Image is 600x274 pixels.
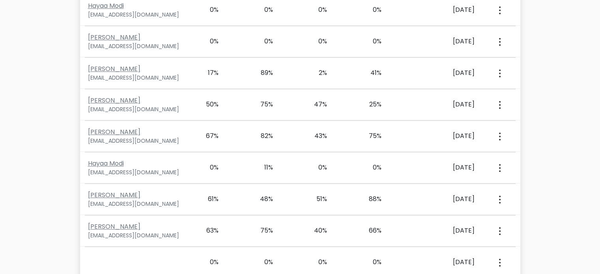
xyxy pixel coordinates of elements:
div: [EMAIL_ADDRESS][DOMAIN_NAME] [88,105,187,114]
div: 75% [250,100,273,109]
div: [DATE] [413,100,475,109]
div: [DATE] [413,257,475,267]
div: [DATE] [413,68,475,78]
div: 88% [359,194,381,204]
div: 0% [196,5,219,15]
div: 51% [305,194,327,204]
div: 0% [359,163,381,172]
div: 11% [250,163,273,172]
div: 43% [305,131,327,141]
div: 82% [250,131,273,141]
div: [EMAIL_ADDRESS][DOMAIN_NAME] [88,42,187,50]
div: 89% [250,68,273,78]
div: 67% [196,131,219,141]
div: 75% [359,131,381,141]
div: 2% [305,68,327,78]
div: 48% [250,194,273,204]
div: [EMAIL_ADDRESS][DOMAIN_NAME] [88,137,187,145]
div: 40% [305,226,327,235]
div: 17% [196,68,219,78]
div: 63% [196,226,219,235]
a: [PERSON_NAME] [88,127,140,136]
div: 0% [359,257,381,267]
div: 75% [250,226,273,235]
div: [DATE] [413,163,475,172]
div: [DATE] [413,226,475,235]
div: 25% [359,100,381,109]
div: 47% [305,100,327,109]
div: 0% [359,37,381,46]
a: [PERSON_NAME] [88,222,140,231]
div: [EMAIL_ADDRESS][DOMAIN_NAME] [88,168,187,177]
div: 0% [250,257,273,267]
div: [DATE] [413,194,475,204]
div: 0% [250,5,273,15]
div: 0% [196,37,219,46]
a: [PERSON_NAME] [88,190,140,199]
div: 0% [359,5,381,15]
div: 0% [305,257,327,267]
div: [EMAIL_ADDRESS][DOMAIN_NAME] [88,200,187,208]
div: [EMAIL_ADDRESS][DOMAIN_NAME] [88,231,187,240]
div: 0% [196,163,219,172]
div: [DATE] [413,131,475,141]
a: Hayaa Modi [88,1,124,10]
a: [PERSON_NAME] [88,64,140,73]
div: 50% [196,100,219,109]
a: [PERSON_NAME] [88,33,140,42]
div: [EMAIL_ADDRESS][DOMAIN_NAME] [88,11,187,19]
a: Hayaa Modi [88,159,124,168]
div: 0% [305,5,327,15]
div: [DATE] [413,37,475,46]
div: [DATE] [413,5,475,15]
div: 66% [359,226,381,235]
div: 0% [250,37,273,46]
div: [EMAIL_ADDRESS][DOMAIN_NAME] [88,74,187,82]
div: 41% [359,68,381,78]
div: 61% [196,194,219,204]
a: [PERSON_NAME] [88,96,140,105]
div: 0% [305,37,327,46]
div: 0% [305,163,327,172]
div: 0% [196,257,219,267]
